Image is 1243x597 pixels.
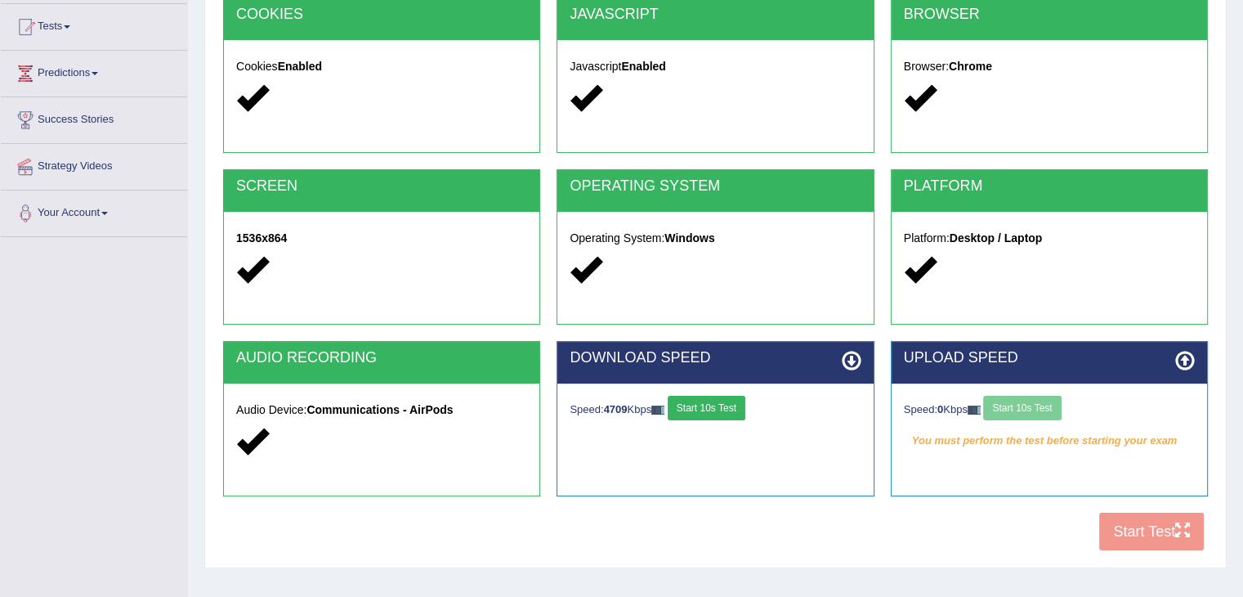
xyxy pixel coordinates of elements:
[904,396,1195,424] div: Speed: Kbps
[604,403,628,415] strong: 4709
[904,7,1195,23] h2: BROWSER
[570,178,861,195] h2: OPERATING SYSTEM
[937,403,943,415] strong: 0
[570,7,861,23] h2: JAVASCRIPT
[1,4,187,45] a: Tests
[904,178,1195,195] h2: PLATFORM
[968,406,981,415] img: ajax-loader-fb-connection.gif
[570,61,861,73] h5: Javascript
[1,144,187,185] a: Strategy Videos
[664,231,714,245] strong: Windows
[236,61,527,73] h5: Cookies
[306,403,453,416] strong: Communications - AirPods
[236,231,287,245] strong: 1536x864
[668,396,745,420] button: Start 10s Test
[236,7,527,23] h2: COOKIES
[236,404,527,416] h5: Audio Device:
[1,191,187,231] a: Your Account
[950,231,1043,245] strong: Desktop / Laptop
[621,60,665,73] strong: Enabled
[236,178,527,195] h2: SCREEN
[904,429,1195,453] em: You must perform the test before starting your exam
[278,60,322,73] strong: Enabled
[904,350,1195,366] h2: UPLOAD SPEED
[570,350,861,366] h2: DOWNLOAD SPEED
[1,97,187,138] a: Success Stories
[904,61,1195,73] h5: Browser:
[570,232,861,245] h5: Operating System:
[651,406,664,415] img: ajax-loader-fb-connection.gif
[1,51,187,92] a: Predictions
[904,232,1195,245] h5: Platform:
[236,350,527,366] h2: AUDIO RECORDING
[949,60,992,73] strong: Chrome
[570,396,861,424] div: Speed: Kbps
